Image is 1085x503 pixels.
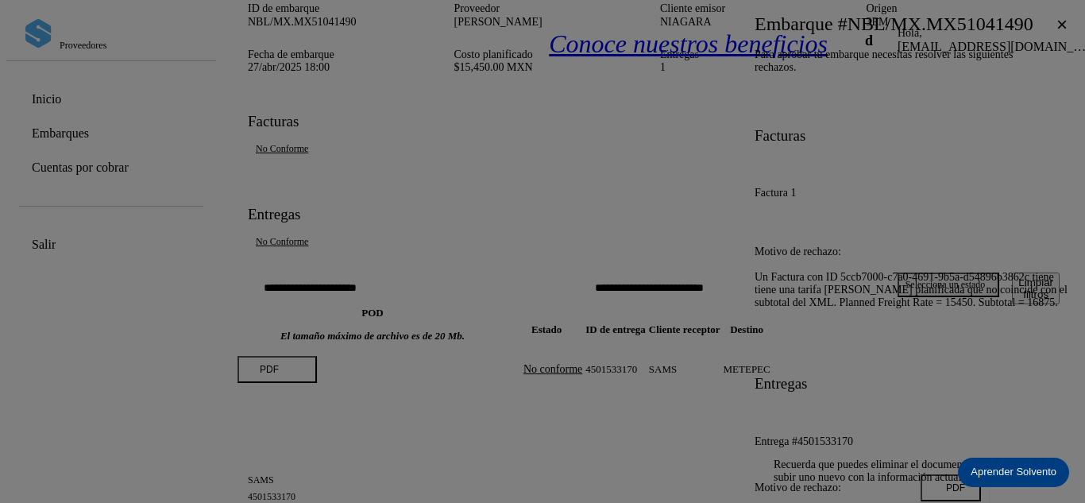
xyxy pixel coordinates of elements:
p: Recuerda que puedes eliminar el documento que necesitas y subir uno nuevo con la información actu... [774,459,1047,484]
h4: Factura 1 [755,187,1072,199]
h3: Entregas [755,375,1072,393]
div: Embarque #NBL/MX.MX51041490 [755,13,1052,36]
span: × [1056,14,1068,35]
div: Aprender Solvento [958,458,1069,487]
li: Un Factura con ID 5ccb7000-c7a0-4691-9b5a-d54896b3862c tiene tiene una tarifa [PERSON_NAME] plani... [755,271,1072,309]
p: Aprender Solvento [971,464,1056,481]
h3: Facturas [755,127,1072,145]
h4: Entrega #4501533170 [755,435,1072,448]
div: Para aprobar tu embarque necesitas resolver las siguientes rechazos. [755,48,1052,74]
button: Close [1052,13,1072,37]
h5: Motivo de rechazo: [755,246,1072,258]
